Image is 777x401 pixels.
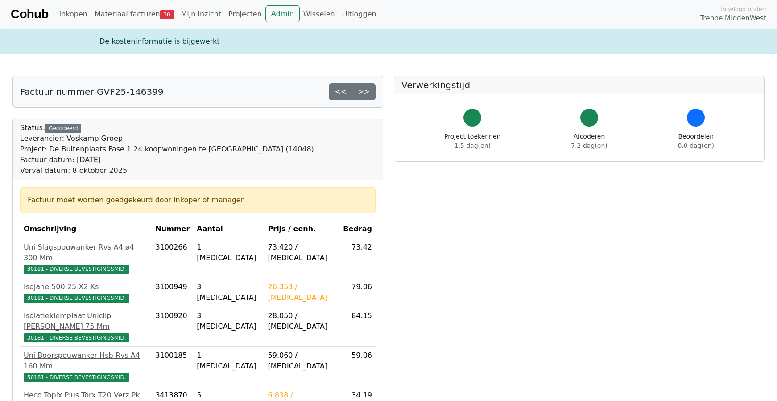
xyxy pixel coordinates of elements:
div: Status: [20,123,314,176]
th: Bedrag [339,220,376,238]
a: Admin [265,5,300,22]
a: Mijn inzicht [178,5,225,23]
a: Uni Boorspouwanker Hsb Rvs A4 160 Mm50181 - DIVERSE BEVESTIGINGSMID. [24,350,148,382]
a: Uitloggen [339,5,380,23]
th: Omschrijving [20,220,152,238]
div: Isolatieklemplaat Uniclip [PERSON_NAME] 75 Mm [24,311,148,332]
a: >> [352,83,376,100]
span: 30181 - DIVERSE BEVESTIGINGSMID. [24,333,129,342]
th: Nummer [152,220,193,238]
td: 73.42 [339,238,376,278]
h5: Factuur nummer GVF25-146399 [20,86,164,97]
td: 3100920 [152,307,193,347]
a: Cohub [11,4,48,25]
span: Trebbe MiddenWest [700,13,766,24]
span: 30181 - DIVERSE BEVESTIGINGSMID. [24,294,129,303]
div: Isojane 500 25 X2 Ks [24,282,148,292]
div: Afcoderen [571,132,607,151]
div: Verval datum: 8 oktober 2025 [20,165,314,176]
a: Projecten [225,5,265,23]
h5: Verwerkingstijd [401,80,757,90]
div: Uni Slagspouwanker Rvs A4 ø4 300 Mm [24,242,148,263]
span: 1.5 dag(en) [455,142,491,149]
span: 50181 - DIVERSE BEVESTIGINGSMID. [24,373,129,382]
td: 84.15 [339,307,376,347]
div: 3 [MEDICAL_DATA] [197,282,260,303]
div: 28.050 / [MEDICAL_DATA] [268,311,336,332]
th: Aantal [193,220,264,238]
span: 0.0 dag(en) [678,142,714,149]
div: Uni Boorspouwanker Hsb Rvs A4 160 Mm [24,350,148,372]
div: 26.353 / [MEDICAL_DATA] [268,282,336,303]
td: 79.06 [339,278,376,307]
div: Gecodeerd [45,124,81,133]
a: << [329,83,352,100]
a: Uni Slagspouwanker Rvs A4 ø4 300 Mm30181 - DIVERSE BEVESTIGINGSMID. [24,242,148,274]
div: 73.420 / [MEDICAL_DATA] [268,242,336,263]
div: De kosteninformatie is bijgewerkt [94,36,683,47]
span: 30181 - DIVERSE BEVESTIGINGSMID. [24,265,129,274]
span: Ingelogd onder: [721,5,766,13]
div: 3 [MEDICAL_DATA] [197,311,260,332]
span: 7.2 dag(en) [571,142,607,149]
td: 59.06 [339,347,376,386]
div: Project toekennen [444,132,500,151]
td: 3100185 [152,347,193,386]
td: 3100949 [152,278,193,307]
div: Project: De Buitenplaats Fase 1 24 koopwoningen te [GEOGRAPHIC_DATA] (14048) [20,144,314,155]
div: 1 [MEDICAL_DATA] [197,242,260,263]
div: Beoordelen [678,132,714,151]
span: 30 [160,10,174,19]
td: 3100266 [152,238,193,278]
div: Leverancier: Voskamp Groep [20,133,314,144]
a: Inkopen [55,5,91,23]
a: Isolatieklemplaat Uniclip [PERSON_NAME] 75 Mm30181 - DIVERSE BEVESTIGINGSMID. [24,311,148,343]
th: Prijs / eenh. [265,220,340,238]
div: 1 [MEDICAL_DATA] [197,350,260,372]
a: Materiaal facturen30 [91,5,178,23]
a: Isojane 500 25 X2 Ks30181 - DIVERSE BEVESTIGINGSMID. [24,282,148,303]
div: 59.060 / [MEDICAL_DATA] [268,350,336,372]
a: Wisselen [300,5,339,23]
div: Factuur datum: [DATE] [20,155,314,165]
div: Factuur moet worden goedgekeurd door inkoper of manager. [28,195,368,205]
